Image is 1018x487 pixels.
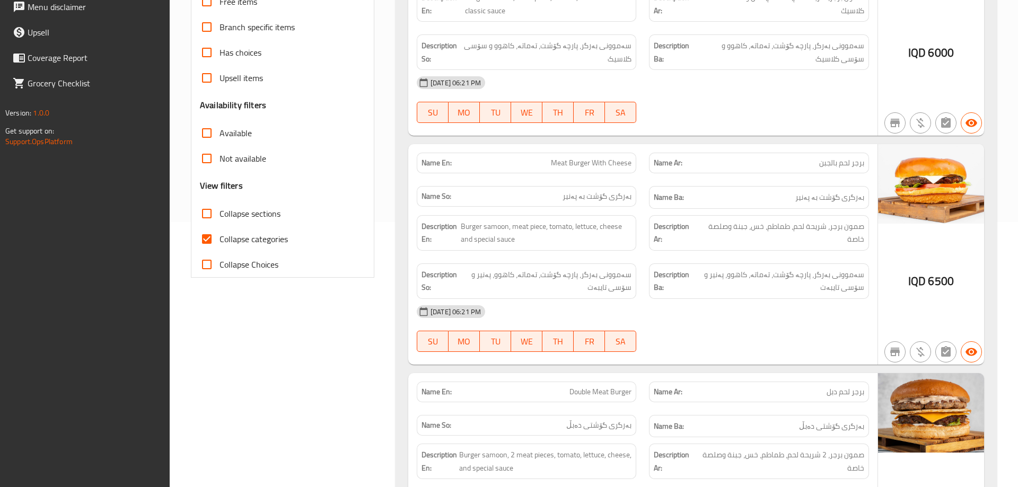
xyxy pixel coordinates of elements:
button: SA [605,331,636,352]
button: TU [480,102,511,123]
span: Available [220,127,252,139]
button: TH [542,331,574,352]
button: TH [542,102,574,123]
button: Not has choices [935,112,956,134]
span: FR [578,334,601,349]
span: WE [515,334,538,349]
strong: Description So: [422,39,462,65]
span: برجر لحم بالجبن [819,157,864,169]
span: SU [422,334,444,349]
span: Collapse Choices [220,258,278,271]
span: IQD [908,42,926,63]
button: Purchased item [910,112,931,134]
span: FR [578,105,601,120]
strong: Description Ar: [654,220,697,246]
span: Double Meat Burger [569,386,631,397]
button: Not has choices [935,341,956,362]
span: Upsell [28,26,162,39]
span: Grocery Checklist [28,77,162,90]
a: Support.OpsPlatform [5,135,73,148]
span: SA [609,334,632,349]
span: 1.0.0 [33,106,49,120]
button: MO [449,331,480,352]
button: Not branch specific item [884,112,906,134]
span: صمون برجر، شريحة لحم، طماطم، خس، جبنة وصلصة خاصة [699,220,864,246]
button: SU [417,102,449,123]
span: Coverage Report [28,51,162,64]
span: TU [484,334,507,349]
span: MO [453,334,476,349]
span: 6500 [928,271,954,291]
span: Burger samoon, 2 meat pieces, tomato, lettuce, cheese, and special sauce [459,448,631,474]
h3: View filters [200,180,243,192]
span: WE [515,105,538,120]
strong: Description En: [422,220,459,246]
img: %D8%A8%D8%B1%D9%83%D8%B1_%D9%84%D8%AD%D9%85_%D8%AF%D8%A8%D9%84638912245611677548.jpg [878,373,984,453]
span: بەرگری گۆشتی دەبڵ [566,420,631,431]
strong: Name Ba: [654,420,684,433]
button: Available [961,112,982,134]
strong: Description Ar: [654,448,696,474]
a: Upsell [4,20,170,45]
span: Menu disclaimer [28,1,162,13]
button: Not branch specific item [884,341,906,362]
button: MO [449,102,480,123]
span: TH [547,105,569,120]
span: Burger samoon, meat piece, tomato, lettuce, cheese and special sauce [461,220,631,246]
span: MO [453,105,476,120]
button: TU [480,331,511,352]
strong: Name Ar: [654,157,682,169]
span: Upsell items [220,72,263,84]
button: Purchased item [910,341,931,362]
strong: Name Ba: [654,191,684,204]
strong: Description So: [422,268,460,294]
strong: Name So: [422,420,451,431]
span: SA [609,105,632,120]
button: SU [417,331,449,352]
span: سەموونی بەرگر، پارچە گۆشت، تەماتە، کاهوو و سۆسی کلاسیک [697,39,864,65]
span: Collapse sections [220,207,280,220]
span: IQD [908,271,926,291]
span: SU [422,105,444,120]
span: TU [484,105,507,120]
strong: Name En: [422,386,452,397]
button: FR [574,331,605,352]
a: Grocery Checklist [4,70,170,96]
span: 6000 [928,42,954,63]
strong: Name En: [422,157,452,169]
span: سەموونی بەرگر، پارچە گۆشت، تەماتە، کاهوو، پەنیر و سۆسی تایبەت [462,268,632,294]
strong: Name So: [422,191,451,202]
span: برجر لحم دبل [827,386,864,397]
span: Version: [5,106,31,120]
h3: Availability filters [200,99,266,111]
span: Collapse categories [220,233,288,245]
button: SA [605,102,636,123]
a: Coverage Report [4,45,170,70]
button: WE [511,331,542,352]
span: Has choices [220,46,261,59]
span: Branch specific items [220,21,295,33]
strong: Name Ar: [654,386,682,397]
span: [DATE] 06:21 PM [426,307,485,317]
span: [DATE] 06:21 PM [426,78,485,88]
span: TH [547,334,569,349]
span: Meat Burger With Cheese [551,157,631,169]
img: %D8%A8%D8%B1%D9%83%D8%B1_%D9%84%D8%AD%D9%85_%D8%A8%D8%A7%D9%84%D8%AC%D8%A8%D9%86%D8%A963891224567... [878,144,984,224]
span: بەرگری گۆشت بە پەنیر [795,191,864,204]
strong: Description En: [422,448,457,474]
span: سەموونی بەرگر، پارچە گۆشت، تەماتە، کاهوو و سۆسی کلاسیک [464,39,631,65]
span: بەرگری گۆشتی دەبڵ [799,420,864,433]
strong: Description Ba: [654,39,695,65]
span: Not available [220,152,266,165]
strong: Description Ba: [654,268,692,294]
span: Get support on: [5,124,54,138]
span: صمون برجر، 2 شريحة لحم، طماطم، خس، جبنة وصلصة خاصة [698,448,864,474]
button: WE [511,102,542,123]
span: بەرگری گۆشت بە پەنیر [563,191,631,202]
button: FR [574,102,605,123]
span: سەموونی بەرگر، پارچە گۆشت، تەماتە، کاهوو، پەنیر و سۆسی تایبەت [695,268,864,294]
button: Available [961,341,982,362]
